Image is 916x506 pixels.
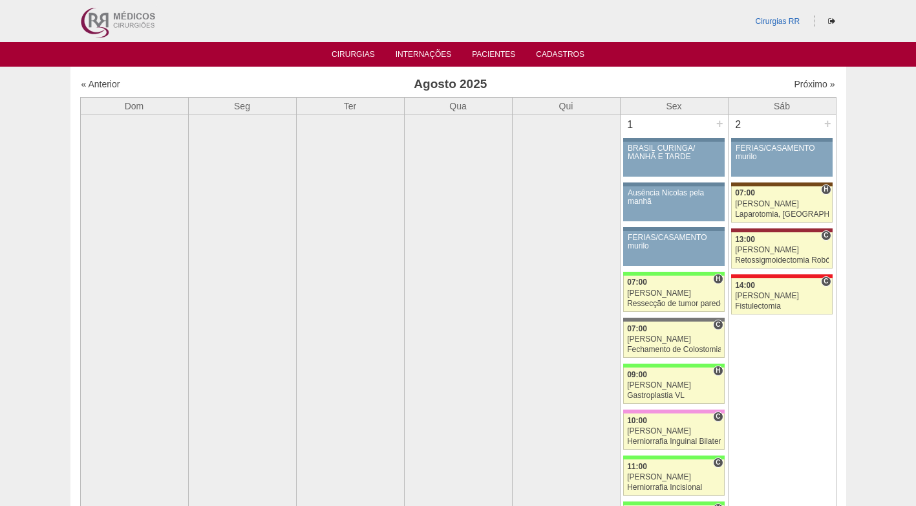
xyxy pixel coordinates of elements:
div: Retossigmoidectomia Robótica [735,256,829,265]
a: « Anterior [81,79,120,89]
div: 1 [621,115,641,135]
div: Key: Aviso [623,227,724,231]
div: [PERSON_NAME] [627,381,721,390]
span: 10:00 [627,416,647,425]
div: Key: Aviso [623,138,724,142]
a: Cirurgias RR [755,17,800,26]
th: Qui [512,97,620,115]
div: Herniorrafia Inguinal Bilateral [627,437,721,446]
span: Hospital [713,274,723,284]
div: 2 [729,115,749,135]
th: Sex [620,97,728,115]
div: [PERSON_NAME] [627,427,721,435]
a: Internações [396,50,452,63]
div: FÉRIAS/CASAMENTO murilo [736,144,828,161]
th: Seg [188,97,296,115]
h3: Agosto 2025 [262,75,639,94]
th: Ter [296,97,404,115]
div: [PERSON_NAME] [627,289,721,298]
a: Próximo » [794,79,835,89]
div: Key: Brasil [623,456,724,459]
div: Key: Brasil [623,501,724,505]
div: [PERSON_NAME] [735,200,829,208]
a: C 11:00 [PERSON_NAME] Herniorrafia Incisional [623,459,724,496]
span: 11:00 [627,462,647,471]
div: + [714,115,725,132]
div: Key: Assunção [731,274,832,278]
div: + [822,115,833,132]
a: H 07:00 [PERSON_NAME] Ressecção de tumor parede abdominal pélvica [623,276,724,312]
a: Cadastros [536,50,584,63]
a: BRASIL CURINGA/ MANHÃ E TARDE [623,142,724,177]
div: Fechamento de Colostomia ou Enterostomia [627,346,721,354]
a: FÉRIAS/CASAMENTO murilo [623,231,724,266]
span: 07:00 [627,278,647,287]
span: 09:00 [627,370,647,379]
div: FÉRIAS/CASAMENTO murilo [628,234,720,250]
span: 07:00 [627,324,647,333]
a: H 07:00 [PERSON_NAME] Laparotomia, [GEOGRAPHIC_DATA], Drenagem, Bridas [731,186,832,223]
th: Qua [404,97,512,115]
a: FÉRIAS/CASAMENTO murilo [731,142,832,177]
div: Key: Aviso [623,182,724,186]
div: Laparotomia, [GEOGRAPHIC_DATA], Drenagem, Bridas [735,210,829,219]
a: C 14:00 [PERSON_NAME] Fistulectomia [731,278,832,314]
span: Consultório [713,320,723,330]
span: Consultório [821,276,831,287]
div: Key: Aviso [731,138,832,142]
span: Consultório [713,412,723,422]
a: Cirurgias [332,50,375,63]
div: Key: Santa Joana [731,182,832,186]
div: [PERSON_NAME] [627,335,721,344]
div: Ausência Nicolas pela manhã [628,189,720,206]
div: Ressecção de tumor parede abdominal pélvica [627,300,721,308]
a: C 07:00 [PERSON_NAME] Fechamento de Colostomia ou Enterostomia [623,322,724,358]
div: Herniorrafia Incisional [627,483,721,492]
span: 07:00 [735,188,755,197]
div: [PERSON_NAME] [735,246,829,254]
span: 14:00 [735,281,755,290]
a: C 10:00 [PERSON_NAME] Herniorrafia Inguinal Bilateral [623,413,724,450]
div: Key: Brasil [623,364,724,368]
span: Consultório [821,230,831,241]
th: Sáb [728,97,836,115]
span: Hospital [713,366,723,376]
div: Key: Brasil [623,272,724,276]
div: Gastroplastia VL [627,391,721,400]
a: Ausência Nicolas pela manhã [623,186,724,221]
th: Dom [80,97,188,115]
div: BRASIL CURINGA/ MANHÃ E TARDE [628,144,720,161]
div: Key: Santa Catarina [623,318,724,322]
div: Key: Sírio Libanês [731,228,832,232]
span: Consultório [713,457,723,468]
i: Sair [828,17,835,25]
a: Pacientes [472,50,515,63]
span: 13:00 [735,235,755,244]
span: Hospital [821,184,831,195]
div: [PERSON_NAME] [627,473,721,481]
a: C 13:00 [PERSON_NAME] Retossigmoidectomia Robótica [731,232,832,269]
div: Fistulectomia [735,302,829,311]
div: [PERSON_NAME] [735,292,829,300]
a: H 09:00 [PERSON_NAME] Gastroplastia VL [623,368,724,404]
div: Key: Albert Einstein [623,410,724,413]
